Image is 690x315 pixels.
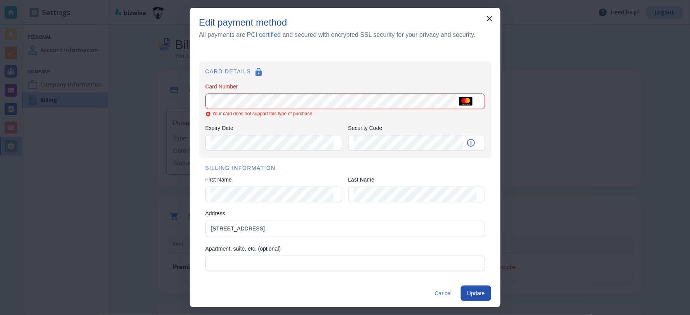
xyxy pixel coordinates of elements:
h6: BILLING INFORMATION [205,164,485,173]
label: Expiry Date [205,124,342,132]
h6: CARD DETAILS [205,67,485,80]
label: Select your Country [205,279,485,286]
svg: Security code is the 3-4 digit number on the back of your card [466,138,476,147]
button: Cancel [432,286,455,301]
h6: All payments are and secured with encrypted SSL security for your privacy and security. [199,30,476,40]
button: Update [461,286,491,301]
label: First Name [205,176,342,183]
label: Last Name [348,176,485,183]
label: Security Code [348,124,485,132]
a: PCI certified [247,31,281,38]
label: Card Number [205,83,485,90]
h5: Edit payment method [199,17,287,28]
img: Mastercard [459,97,473,106]
p: Your card does not support this type of purchase. [212,110,314,118]
label: Address [205,209,485,217]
